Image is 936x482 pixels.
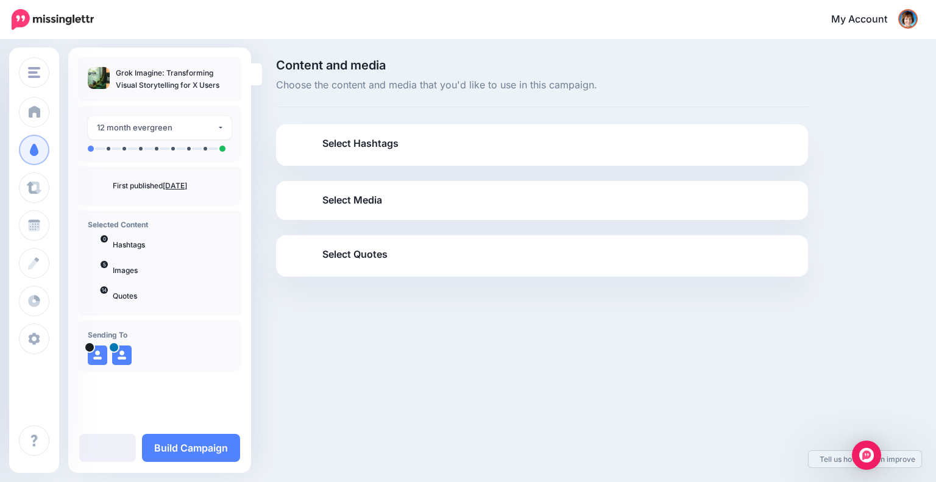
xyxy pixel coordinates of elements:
p: Hashtags [113,239,232,250]
p: Quotes [113,291,232,302]
a: Select Quotes [288,245,796,277]
p: Grok Imagine: Transforming Visual Storytelling for X Users [116,67,232,91]
span: Select Quotes [322,246,388,263]
h4: Sending To [88,330,232,339]
span: 14 [101,286,108,294]
p: Images [113,265,232,276]
a: [DATE] [163,181,187,190]
span: 5 [101,261,108,268]
span: Select Media [322,192,382,208]
a: Select Hashtags [288,134,796,166]
img: user_default_image.png [88,346,107,365]
button: 12 month evergreen [88,116,232,140]
span: Content and media [276,59,808,71]
img: user_default_image.png [112,346,132,365]
p: First published [113,180,232,191]
span: 0 [101,235,108,243]
span: Choose the content and media that you'd like to use in this campaign. [276,77,808,93]
a: My Account [819,5,918,35]
div: 12 month evergreen [97,121,217,135]
a: Select Media [288,191,796,210]
img: e93eb42464c4eacf58d0006a477db401_thumb.jpg [88,67,110,89]
div: Open Intercom Messenger [852,441,881,470]
span: Select Hashtags [322,135,399,152]
a: Tell us how we can improve [809,451,921,467]
img: menu.png [28,67,40,78]
img: Missinglettr [12,9,94,30]
h4: Selected Content [88,220,232,229]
